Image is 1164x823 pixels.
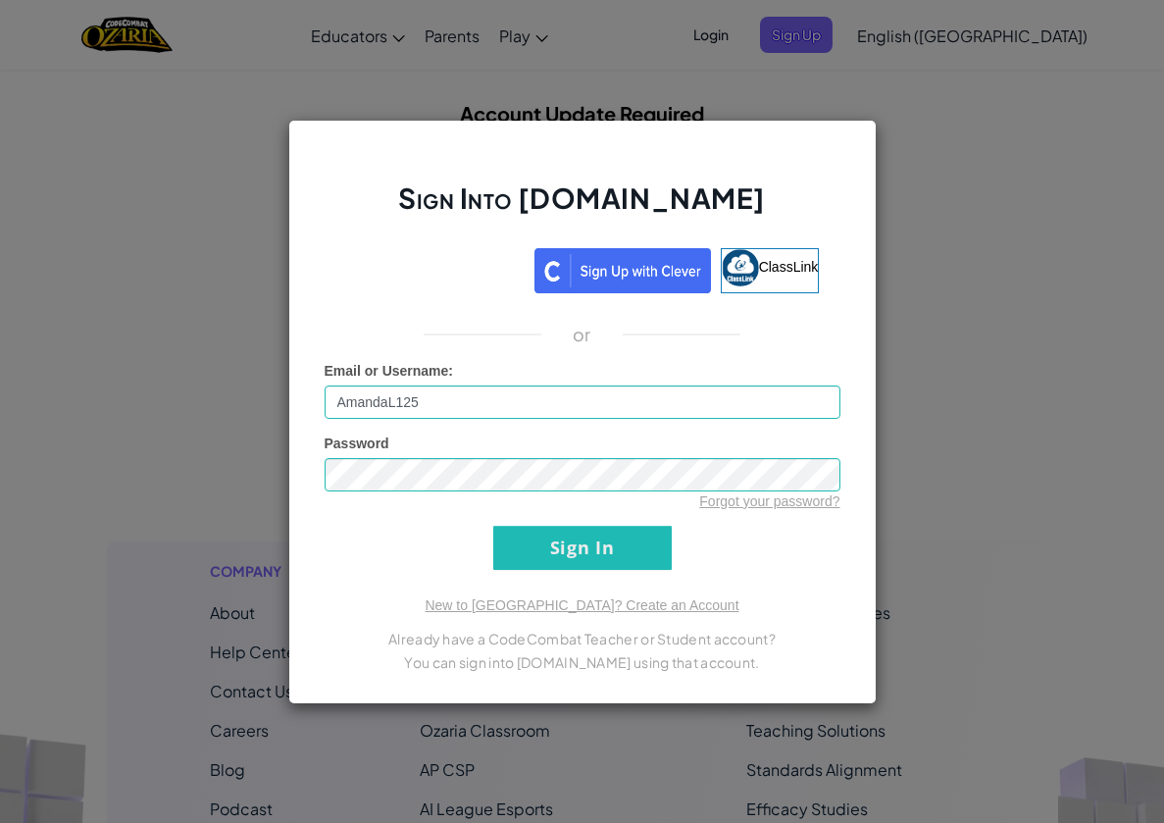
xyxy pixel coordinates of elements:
[699,493,839,509] a: Forgot your password?
[325,361,454,381] label: :
[573,323,591,346] p: or
[759,258,819,274] span: ClassLink
[325,180,840,236] h2: Sign Into [DOMAIN_NAME]
[325,363,449,379] span: Email or Username
[325,650,840,674] p: You can sign into [DOMAIN_NAME] using that account.
[534,248,711,293] img: clever_sso_button@2x.png
[722,249,759,286] img: classlink-logo-small.png
[425,597,738,613] a: New to [GEOGRAPHIC_DATA]? Create an Account
[493,526,672,570] input: Sign In
[335,246,534,289] iframe: Sign in with Google Button
[325,436,389,451] span: Password
[325,627,840,650] p: Already have a CodeCombat Teacher or Student account?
